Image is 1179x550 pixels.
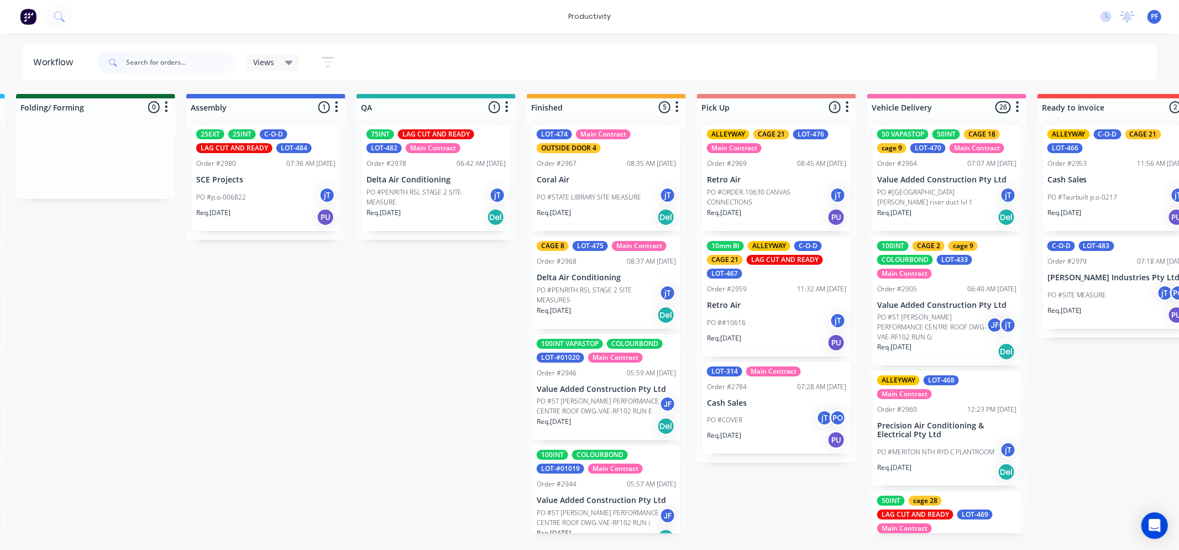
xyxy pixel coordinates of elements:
div: 100INT [537,450,568,460]
div: LOT-483 [1079,241,1114,251]
p: Delta Air Conditioning [366,175,506,185]
div: Order #2969 [707,159,747,169]
p: Cash Sales [707,399,846,408]
div: Main Contract [746,366,801,376]
div: COLOURBOND [607,339,663,349]
p: Req. [DATE] [877,208,911,218]
div: jT [659,285,676,301]
div: Order #2968 [537,256,577,266]
div: jT [659,187,676,203]
div: 100INTCAGE 2cage 9COLOURBONDLOT-433Main ContractOrder #290506:40 AM [DATE]Value Added Constructio... [873,237,1021,365]
div: Del [657,208,675,226]
p: Req. [DATE] [537,306,571,316]
p: PO #COVER [707,415,742,425]
p: Req. [DATE] [707,208,741,218]
div: CAGE 18 [964,129,1000,139]
div: Order #2959 [707,284,747,294]
div: Del [487,208,505,226]
div: Main Contract [877,523,932,533]
div: jT [489,187,506,203]
div: 06:40 AM [DATE] [967,284,1016,294]
div: jT [816,410,833,426]
div: Main Contract [877,389,932,399]
div: 50 VAPASTOP50INTCAGE 18cage 9LOT-470Main ContractOrder #296407:07 AM [DATE]Value Added Constructi... [873,125,1021,231]
div: C-O-D [1094,129,1122,139]
img: Factory [20,8,36,25]
div: 100INT [877,241,909,251]
p: Coral Air [537,175,676,185]
div: 07:07 AM [DATE] [967,159,1016,169]
div: 11:32 AM [DATE] [797,284,846,294]
div: Del [657,417,675,435]
p: PO #PENRITH RSL STAGE 2 SITE MEASURE [366,187,489,207]
div: JF [659,396,676,412]
div: LOT-#01020 [537,353,584,363]
div: Open Intercom Messenger [1141,512,1168,539]
p: PO #PENRITH RSL STAGE 2 SITE MEASURES [537,285,659,305]
div: C-O-D [260,129,287,139]
p: Req. [DATE] [537,417,571,427]
div: Del [998,463,1015,481]
div: Del [657,306,675,324]
div: PU [827,208,845,226]
div: 50INT [877,496,905,506]
p: Req. [DATE] [196,208,230,218]
div: PO [830,410,846,426]
div: Order #2979 [1047,256,1087,266]
div: COLOURBOND [877,255,933,265]
div: ALLEYWAY [707,129,750,139]
div: Main Contract [707,143,762,153]
div: LAG CUT AND READY [196,143,273,153]
div: Main Contract [612,241,667,251]
p: Req. [DATE] [1047,208,1082,218]
div: PU [827,334,845,352]
div: 75INTLAG CUT AND READYLOT-482Main ContractOrder #297806:42 AM [DATE]Delta Air ConditioningPO #PEN... [362,125,510,231]
div: LOT-469 [957,510,993,520]
div: COLOURBOND [572,450,628,460]
p: PO #ST [PERSON_NAME] PERFORMANCE CENTRE ROOF DWG-VAE-RF102 RUN G [877,312,987,342]
div: Order #2960 [877,405,917,415]
div: 07:36 AM [DATE] [286,159,336,169]
p: Value Added Construction Pty Ltd [537,496,676,505]
div: JF [987,317,1003,333]
div: jT [1000,442,1016,458]
p: SCE Projects [196,175,336,185]
div: Main Contract [576,129,631,139]
p: PO #SITE MEASURE [1047,290,1107,300]
div: JF [659,507,676,524]
div: cage 9 [877,143,906,153]
div: LOT-#01019 [537,464,584,474]
div: Del [998,208,1015,226]
div: LOT-314Main ContractOrder #278407:28 AM [DATE]Cash SalesPO #COVERjTPOReq.[DATE]PU [703,362,851,454]
div: 08:45 AM [DATE] [797,159,846,169]
div: jT [830,312,846,329]
p: Req. [DATE] [877,342,911,352]
div: Order #2953 [1047,159,1087,169]
p: Value Added Construction Pty Ltd [537,385,676,394]
p: PO #MERITON NTH RYD C PLANTROOM [877,447,994,457]
div: C-O-D [1047,241,1075,251]
div: 08:37 AM [DATE] [627,256,676,266]
div: LOT-476 [793,129,829,139]
p: PO #STATE LIBRARY SITE MEASURE [537,192,641,202]
div: cage 28 [909,496,942,506]
div: LOT-482 [366,143,402,153]
div: OUTSIDE DOOR 4 [537,143,601,153]
div: 50 VAPASTOP [877,129,929,139]
div: LAG CUT AND READY [877,510,953,520]
div: Del [657,529,675,547]
div: PU [827,431,845,449]
div: CAGE 21 [1125,129,1161,139]
div: ALLEYWAY [877,375,920,385]
div: CAGE 21 [753,129,789,139]
div: productivity [563,8,616,25]
p: Req. [DATE] [1047,306,1082,316]
p: Retro Air [707,301,846,310]
div: jT [1000,187,1016,203]
div: CAGE 8 [537,241,569,251]
div: LAG CUT AND READY [747,255,823,265]
p: PO #ST [PERSON_NAME] PERFORMANCE CENTRE ROOF DWG-VAE-RF102 RUN E [537,396,659,416]
span: Views [253,56,274,68]
p: Precision Air Conditioning & Electrical Pty Ltd [877,421,1016,440]
div: LOT-474 [537,129,572,139]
